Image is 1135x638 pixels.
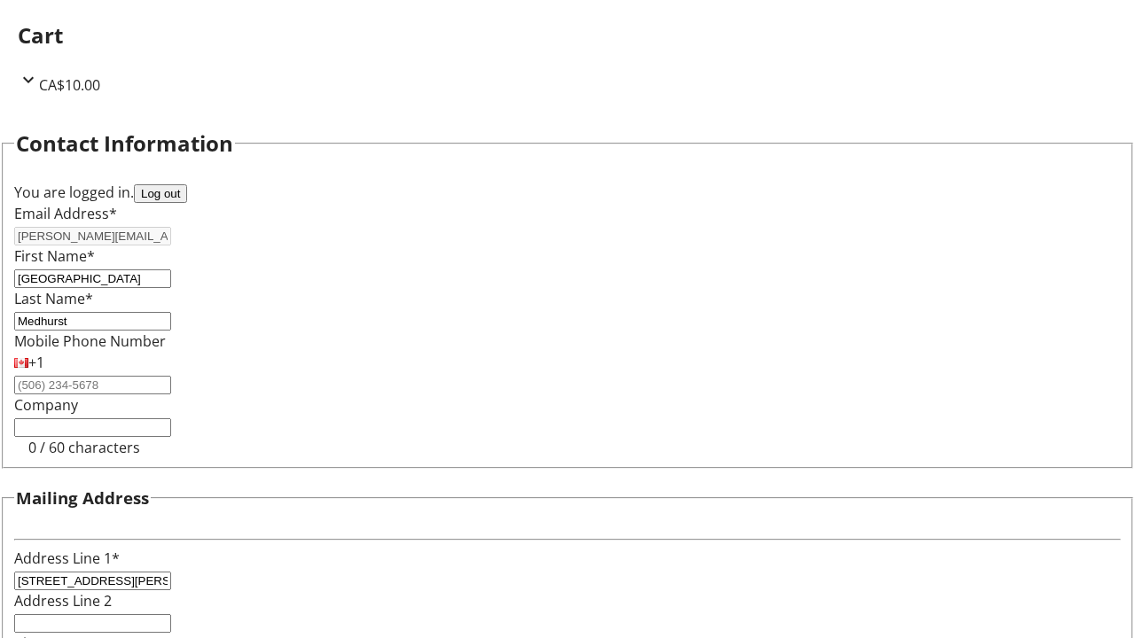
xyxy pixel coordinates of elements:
[14,331,166,351] label: Mobile Phone Number
[39,75,100,95] span: CA$10.00
[14,376,171,394] input: (506) 234-5678
[14,395,78,415] label: Company
[14,289,93,308] label: Last Name*
[14,246,95,266] label: First Name*
[16,486,149,510] h3: Mailing Address
[16,128,233,159] h2: Contact Information
[134,184,187,203] button: Log out
[14,182,1121,203] div: You are logged in.
[14,549,120,568] label: Address Line 1*
[14,204,117,223] label: Email Address*
[18,19,1117,51] h2: Cart
[14,591,112,611] label: Address Line 2
[28,438,140,457] tr-character-limit: 0 / 60 characters
[14,572,171,590] input: Address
